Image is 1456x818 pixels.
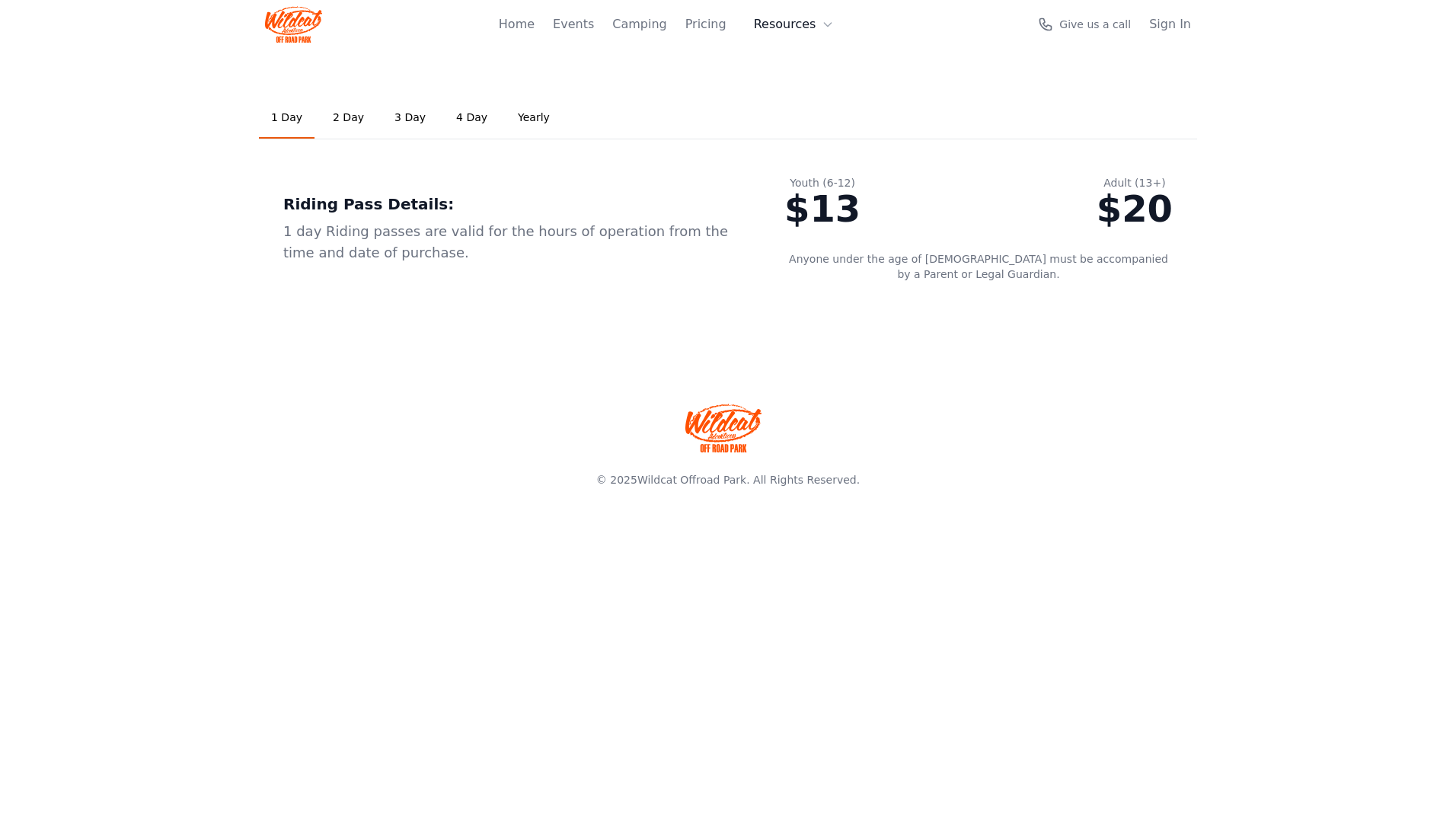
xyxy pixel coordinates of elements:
a: Wildcat Offroad Park [637,474,746,486]
img: Wildcat Logo [265,6,322,43]
div: Adult (13+) [1097,175,1173,190]
span: © 2025 . All Rights Reserved. [596,474,860,486]
a: 1 Day [259,97,315,139]
div: Riding Pass Details: [283,193,736,215]
a: Pricing [685,15,726,34]
a: Home [499,15,535,34]
button: Resources [745,9,844,40]
a: 2 Day [321,97,376,139]
a: 3 Day [382,97,438,139]
div: Youth (6-12) [784,175,861,190]
a: Sign In [1149,15,1191,34]
img: Wildcat Offroad park [685,404,762,452]
a: 4 Day [444,97,500,139]
a: Give us a call [1038,17,1131,32]
a: Events [553,15,594,34]
a: Yearly [506,97,562,139]
a: Camping [612,15,666,34]
div: 1 day Riding passes are valid for the hours of operation from the time and date of purchase. [283,221,736,264]
div: $13 [784,190,861,227]
span: Give us a call [1059,17,1131,32]
div: $20 [1097,190,1173,227]
p: Anyone under the age of [DEMOGRAPHIC_DATA] must be accompanied by a Parent or Legal Guardian. [784,251,1173,282]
